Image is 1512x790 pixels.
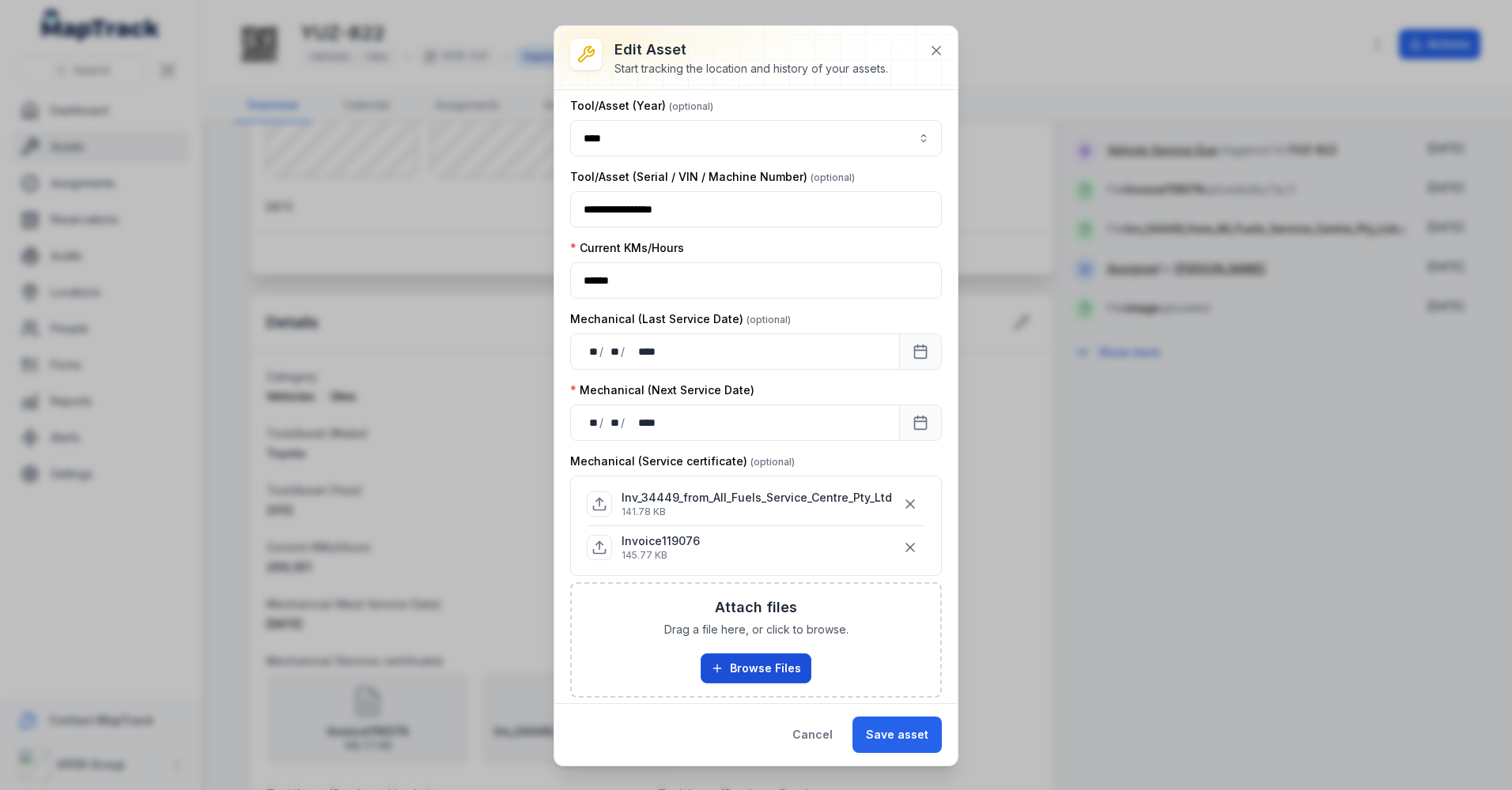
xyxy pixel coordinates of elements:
[570,169,855,185] label: Tool/Asset (Serial / VIN / Machine Number)
[570,120,942,156] input: asset-edit:cf[4112358e-78c9-4721-9c11-9fecd18760fc]-label
[701,653,811,683] button: Browse Files
[899,404,942,441] button: Calendar
[622,533,700,549] p: Invoice119076
[852,717,942,753] button: Save asset
[570,382,754,398] label: Mechanical (Next Service Date)
[570,98,713,114] label: Tool/Asset (Year)
[626,415,656,431] div: year,
[621,344,626,359] div: /
[715,596,797,619] h3: Attach files
[614,39,888,61] h3: Edit asset
[605,415,621,431] div: month,
[570,453,795,469] label: Mechanical (Service certificate)
[622,506,892,518] p: 141.78 KB
[621,415,626,431] div: /
[614,61,888,77] div: Start tracking the location and history of your assets.
[570,311,791,327] label: Mechanical (Last Service Date)
[599,415,605,431] div: /
[622,549,700,562] p: 145.77 KB
[779,717,846,753] button: Cancel
[584,415,599,431] div: day,
[584,344,599,359] div: day,
[605,344,621,359] div: month,
[626,344,656,359] div: year,
[622,490,892,506] p: Inv_34449_from_All_Fuels_Service_Centre_Pty_Ltd
[599,344,605,359] div: /
[570,240,684,256] label: Current KMs/Hours
[664,622,849,638] span: Drag a file here, or click to browse.
[899,333,942,370] button: Calendar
